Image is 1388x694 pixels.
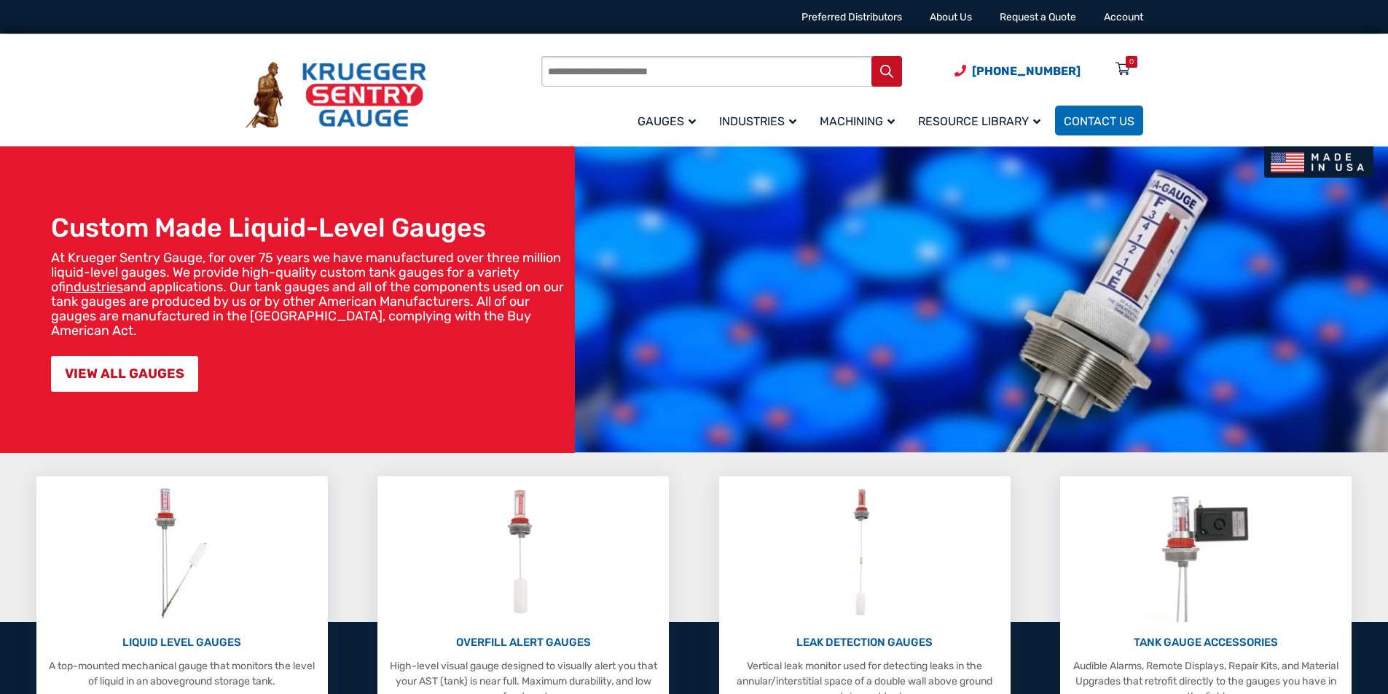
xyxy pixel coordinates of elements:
[1148,484,1265,622] img: Tank Gauge Accessories
[972,64,1081,78] span: [PHONE_NUMBER]
[909,103,1055,138] a: Resource Library
[1129,56,1134,68] div: 0
[629,103,710,138] a: Gauges
[385,634,662,651] p: OVERFILL ALERT GAUGES
[1264,146,1373,178] img: Made In USA
[811,103,909,138] a: Machining
[44,634,321,651] p: LIQUID LEVEL GAUGES
[575,146,1388,453] img: bg_hero_bannerksentry
[491,484,556,622] img: Overfill Alert Gauges
[143,484,220,622] img: Liquid Level Gauges
[1064,114,1134,128] span: Contact Us
[836,484,893,622] img: Leak Detection Gauges
[51,212,568,243] h1: Custom Made Liquid-Level Gauges
[51,251,568,338] p: At Krueger Sentry Gauge, for over 75 years we have manufactured over three million liquid-level g...
[710,103,811,138] a: Industries
[638,114,696,128] span: Gauges
[1104,11,1143,23] a: Account
[930,11,972,23] a: About Us
[51,356,198,392] a: VIEW ALL GAUGES
[719,114,796,128] span: Industries
[1067,634,1344,651] p: TANK GAUGE ACCESSORIES
[954,62,1081,80] a: Phone Number (920) 434-8860
[918,114,1040,128] span: Resource Library
[66,279,123,295] a: industries
[1055,106,1143,135] a: Contact Us
[44,658,321,689] p: A top-mounted mechanical gauge that monitors the level of liquid in an aboveground storage tank.
[820,114,895,128] span: Machining
[726,634,1003,651] p: LEAK DETECTION GAUGES
[1000,11,1076,23] a: Request a Quote
[801,11,902,23] a: Preferred Distributors
[246,62,426,129] img: Krueger Sentry Gauge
